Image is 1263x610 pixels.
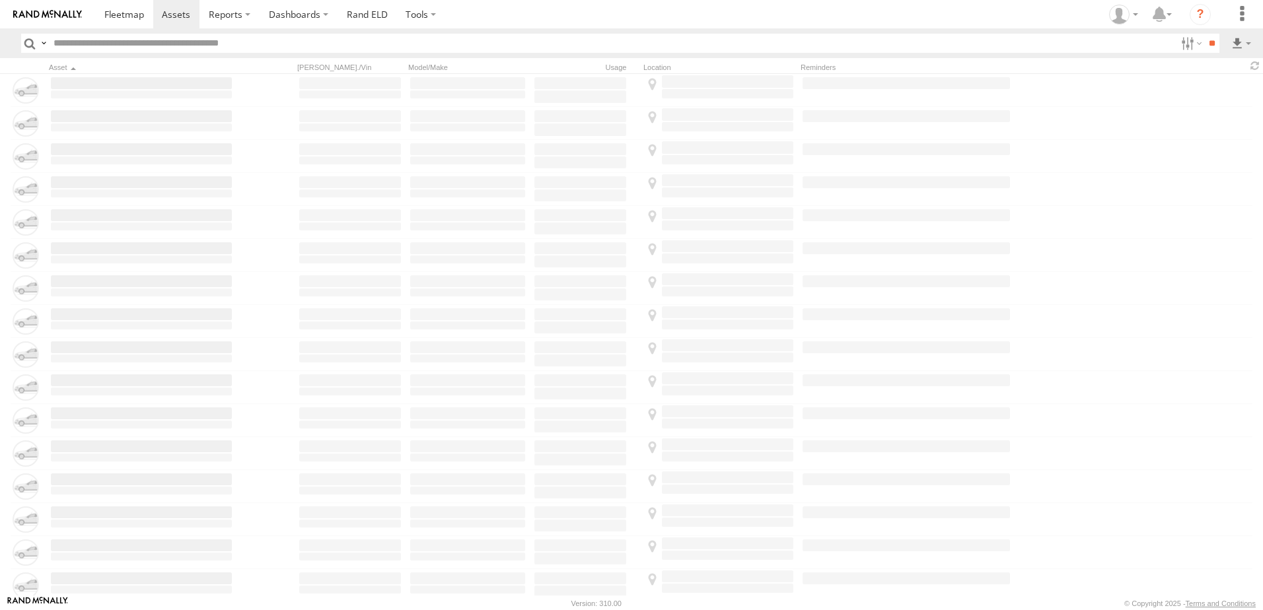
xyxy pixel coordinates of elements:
[1230,34,1252,53] label: Export results as...
[49,63,234,72] div: Click to Sort
[1176,34,1204,53] label: Search Filter Options
[801,63,1012,72] div: Reminders
[1190,4,1211,25] i: ?
[7,597,68,610] a: Visit our Website
[532,63,638,72] div: Usage
[1247,59,1263,72] span: Refresh
[643,63,795,72] div: Location
[1104,5,1143,24] div: Tim Zylstra
[1124,599,1256,607] div: © Copyright 2025 -
[13,10,82,19] img: rand-logo.svg
[297,63,403,72] div: [PERSON_NAME]./Vin
[408,63,527,72] div: Model/Make
[571,599,622,607] div: Version: 310.00
[38,34,49,53] label: Search Query
[1186,599,1256,607] a: Terms and Conditions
